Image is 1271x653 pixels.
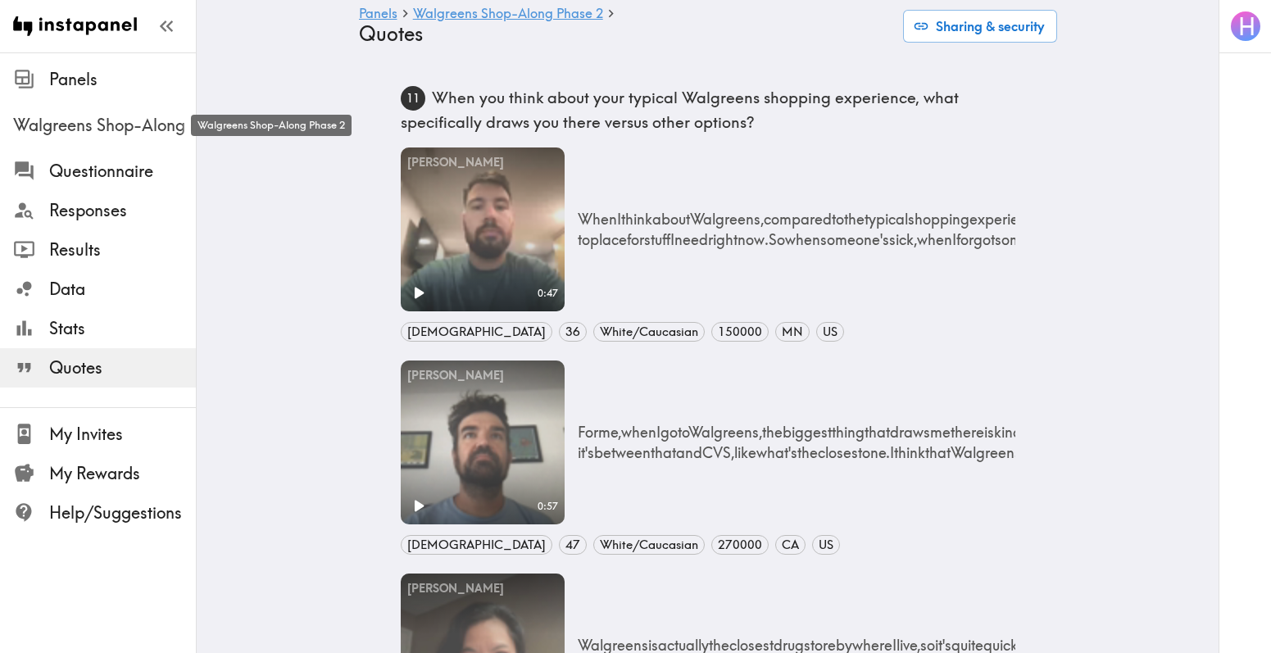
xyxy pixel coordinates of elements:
div: [PERSON_NAME] [401,574,565,604]
span: [DEMOGRAPHIC_DATA] [402,536,552,554]
span: 150000 [712,323,768,341]
span: White/Caucasian [594,323,704,341]
span: My Invites [49,423,196,446]
button: H [1229,10,1262,43]
div: [PERSON_NAME] [401,361,565,391]
span: US [813,536,839,554]
div: Walgreens Shop-Along Phase 2 [191,115,352,136]
div: [PERSON_NAME] [401,147,565,178]
a: Panels [359,7,397,22]
text: 11 [406,91,420,106]
a: Walgreens Shop-Along Phase 2 [413,7,603,22]
span: My Rewards [49,462,196,485]
span: Walgreens Shop-Along Phase 2 [13,114,196,137]
span: 0:47 [538,286,561,301]
h4: Quotes [359,22,890,46]
span: Panels [49,68,196,91]
span: [DEMOGRAPHIC_DATA] [402,323,552,341]
span: Data [49,278,196,301]
button: Play [401,488,437,524]
span: Results [49,238,196,261]
button: Sharing & security [903,10,1057,43]
span: H [1238,12,1255,41]
button: Play [401,275,437,311]
span: 270000 [712,536,768,554]
span: Help/Suggestions [49,501,196,524]
span: Stats [49,317,196,340]
span: 0:57 [538,499,561,514]
span: 36 [560,323,586,341]
span: Responses [49,199,196,222]
span: MN [776,323,809,341]
span: When you think about your typical Walgreens shopping experience, what specifically draws you ther... [401,88,959,132]
span: Questionnaire [49,160,196,183]
span: US [817,323,843,341]
span: White/Caucasian [594,536,704,554]
span: Quotes [49,356,196,379]
span: 47 [560,536,586,554]
span: CA [776,536,805,554]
